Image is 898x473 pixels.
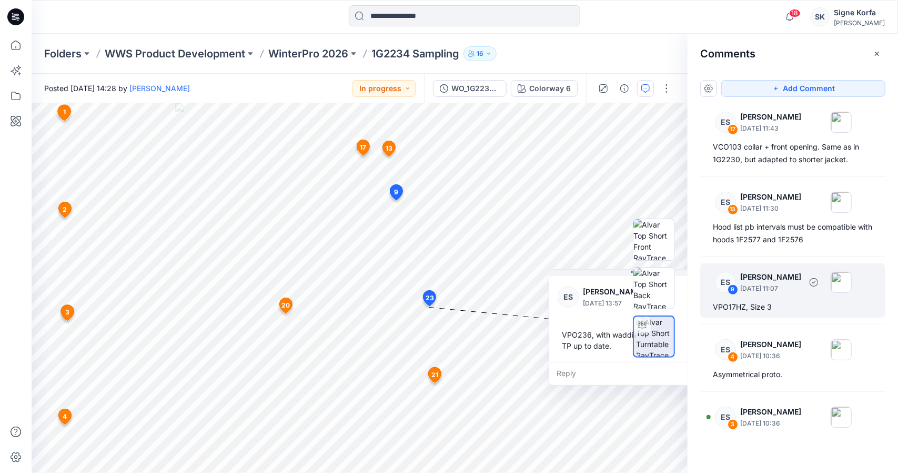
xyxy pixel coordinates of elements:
button: WO_1G2234-3D-1 [433,80,507,97]
button: Colorway 6 [511,80,578,97]
div: [PERSON_NAME] [834,19,885,27]
img: Alvar Top Short Front RayTrace [633,219,674,260]
p: [PERSON_NAME] [740,406,801,418]
p: [DATE] 10:36 [740,418,801,429]
span: 3 [65,308,69,317]
span: 4 [63,412,67,421]
div: ES [715,192,736,213]
div: ES [715,407,736,428]
span: 18 [789,9,801,17]
p: [DATE] 11:43 [740,123,801,134]
p: [PERSON_NAME] [740,338,801,351]
span: Posted [DATE] 14:28 by [44,83,190,94]
div: Signe Korfa [834,6,885,19]
button: Details [616,80,633,97]
img: Alvar Top Short Turntable RayTrace [637,317,674,357]
h2: Comments [700,47,755,60]
a: WWS Product Development [105,46,245,61]
span: 21 [431,370,438,380]
button: Add Comment [721,80,885,97]
a: Folders [44,46,82,61]
span: 23 [426,293,434,303]
img: Alvar Top Short Back RayTrace [633,268,674,309]
p: [PERSON_NAME] [740,111,801,123]
p: [DATE] 11:07 [740,283,801,294]
a: [PERSON_NAME] [129,84,190,93]
span: 13 [386,144,392,153]
div: ES [715,112,736,133]
p: [PERSON_NAME] [740,271,801,283]
div: 17 [728,124,738,135]
span: 20 [281,301,290,310]
p: 1G2234 Sampling [371,46,459,61]
div: Asymmetrical proto. [713,368,873,381]
span: 1 [63,107,66,117]
div: WO_1G2234-3D-1 [451,83,500,94]
div: 3 [728,419,738,430]
div: 9 [728,284,738,295]
span: 17 [360,143,366,152]
div: VPO17HZ, Size 3 [713,301,873,313]
div: ES [558,287,579,308]
div: VCO103 collar + front opening. Same as in 1G2230, but adapted to shorter jacket. [713,141,873,166]
p: [DATE] 10:36 [740,351,801,361]
a: WinterPro 2026 [268,46,348,61]
div: VPO236, with wadding. TP up to date. [558,325,713,356]
button: 16 [463,46,497,61]
div: Colorway 6 [529,83,571,94]
p: [PERSON_NAME] [740,191,801,203]
div: Reply [549,362,722,385]
span: 2 [63,205,67,214]
p: [DATE] 11:30 [740,203,801,214]
p: 16 [477,48,483,60]
span: 9 [394,188,398,197]
div: SK [811,7,830,26]
div: 13 [728,204,738,215]
p: [PERSON_NAME] [583,285,669,298]
p: [DATE] 13:57 [583,298,669,309]
div: 4 [728,352,738,362]
div: ES [715,339,736,360]
div: Hood list pb intervals must be compatible with hoods 1F2577 and 1F2576 [713,221,873,246]
div: ES [715,272,736,293]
